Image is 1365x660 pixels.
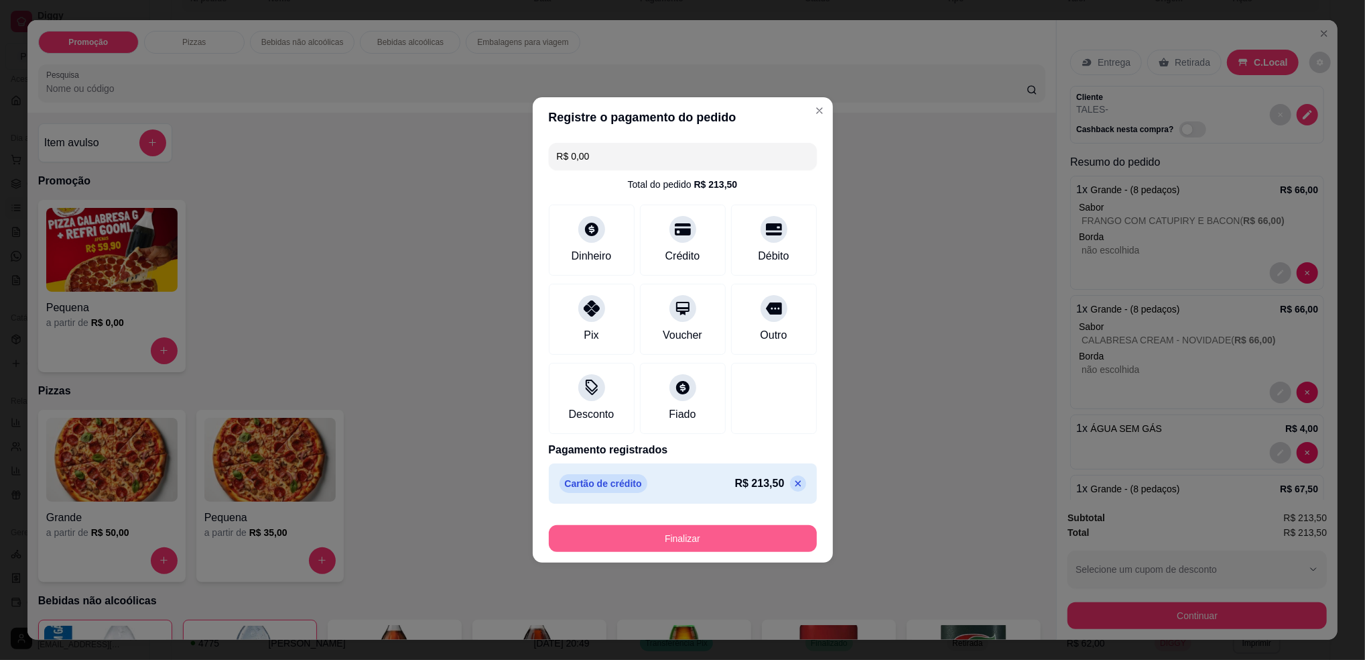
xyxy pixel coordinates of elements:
[549,525,817,552] button: Finalizar
[663,327,702,343] div: Voucher
[557,143,809,170] input: Ex.: hambúrguer de cordeiro
[584,327,598,343] div: Pix
[735,476,785,492] p: R$ 213,50
[549,442,817,458] p: Pagamento registrados
[628,178,738,191] div: Total do pedido
[760,327,787,343] div: Outro
[665,248,700,264] div: Crédito
[809,100,830,121] button: Close
[572,248,612,264] div: Dinheiro
[758,248,789,264] div: Débito
[569,406,614,423] div: Desconto
[669,406,696,423] div: Fiado
[694,178,738,191] div: R$ 213,50
[533,97,833,137] header: Registre o pagamento do pedido
[560,474,647,493] p: Cartão de crédito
